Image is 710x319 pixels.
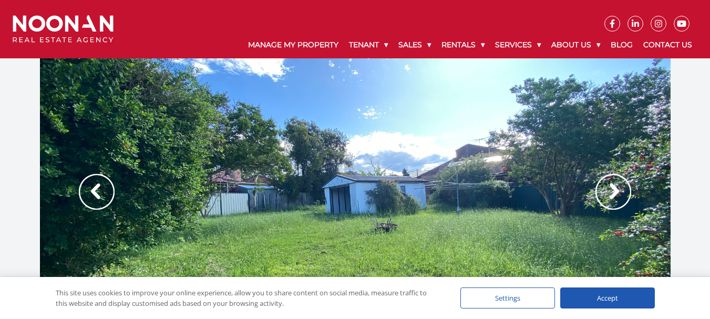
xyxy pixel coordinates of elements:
[79,174,115,210] img: Arrow slider
[13,15,114,43] img: Noonan Real Estate Agency
[243,32,344,58] a: Manage My Property
[393,32,436,58] a: Sales
[460,287,555,308] div: Settings
[638,32,697,58] a: Contact Us
[56,287,439,308] div: This site uses cookies to improve your online experience, allow you to share content on social me...
[344,32,393,58] a: Tenant
[546,32,605,58] a: About Us
[605,32,638,58] a: Blog
[560,287,655,308] div: Accept
[490,32,546,58] a: Services
[436,32,490,58] a: Rentals
[595,174,631,210] img: Arrow slider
